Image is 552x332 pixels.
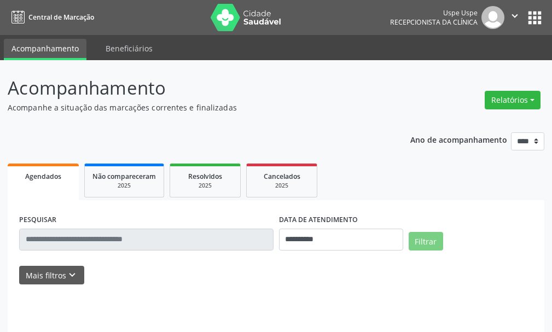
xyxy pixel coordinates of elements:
[410,132,507,146] p: Ano de acompanhamento
[188,172,222,181] span: Resolvidos
[390,18,478,27] span: Recepcionista da clínica
[66,269,78,281] i: keyboard_arrow_down
[264,172,300,181] span: Cancelados
[19,266,84,285] button: Mais filtroskeyboard_arrow_down
[509,10,521,22] i: 
[409,232,443,251] button: Filtrar
[8,74,384,102] p: Acompanhamento
[481,6,504,29] img: img
[19,212,56,229] label: PESQUISAR
[254,182,309,190] div: 2025
[92,172,156,181] span: Não compareceram
[279,212,358,229] label: DATA DE ATENDIMENTO
[4,39,86,60] a: Acompanhamento
[98,39,160,58] a: Beneficiários
[504,6,525,29] button: 
[8,8,94,26] a: Central de Marcação
[390,8,478,18] div: Uspe Uspe
[92,182,156,190] div: 2025
[25,172,61,181] span: Agendados
[8,102,384,113] p: Acompanhe a situação das marcações correntes e finalizadas
[28,13,94,22] span: Central de Marcação
[525,8,544,27] button: apps
[485,91,541,109] button: Relatórios
[178,182,233,190] div: 2025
